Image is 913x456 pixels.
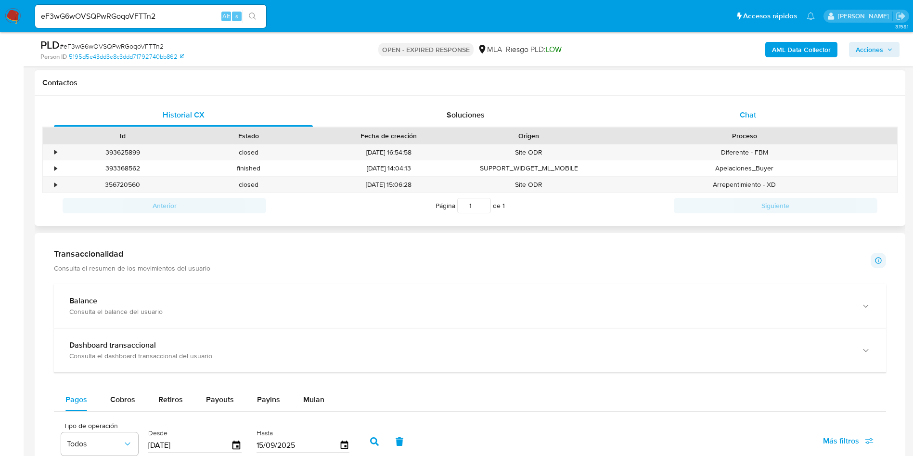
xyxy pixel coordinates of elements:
[312,160,466,176] div: [DATE] 14:04:13
[40,52,67,61] b: Person ID
[54,148,57,157] div: •
[447,109,485,120] span: Soluciones
[193,131,305,141] div: Estado
[186,160,312,176] div: finished
[838,12,892,21] p: nicolas.duclosson@mercadolibre.com
[35,10,266,23] input: Buscar usuario o caso...
[502,201,505,210] span: 1
[312,144,466,160] div: [DATE] 16:54:58
[895,23,908,30] span: 3.158.1
[466,160,592,176] div: SUPPORT_WIDGET_ML_MOBILE
[896,11,906,21] a: Salir
[436,198,505,213] span: Página de
[243,10,262,23] button: search-icon
[60,41,164,51] span: # eF3wG6wOVSQPwRGoqoVFTTn2
[546,44,562,55] span: LOW
[740,109,756,120] span: Chat
[466,177,592,193] div: Site ODR
[186,144,312,160] div: closed
[222,12,230,21] span: Alt
[599,131,890,141] div: Proceso
[849,42,900,57] button: Acciones
[63,198,266,213] button: Anterior
[592,144,897,160] div: Diferente - FBM
[772,42,831,57] b: AML Data Collector
[60,144,186,160] div: 393625899
[765,42,837,57] button: AML Data Collector
[163,109,205,120] span: Historial CX
[66,131,179,141] div: Id
[54,164,57,173] div: •
[60,160,186,176] div: 393368562
[378,43,474,56] p: OPEN - EXPIRED RESPONSE
[807,12,815,20] a: Notificaciones
[473,131,585,141] div: Origen
[743,11,797,21] span: Accesos rápidos
[312,177,466,193] div: [DATE] 15:06:28
[60,177,186,193] div: 356720560
[69,52,184,61] a: 5195d5e43dd3e8c3ddd71792740bb862
[466,144,592,160] div: Site ODR
[592,177,897,193] div: Arrepentimiento - XD
[186,177,312,193] div: closed
[477,44,502,55] div: MLA
[54,180,57,189] div: •
[674,198,877,213] button: Siguiente
[592,160,897,176] div: Apelaciones_Buyer
[42,78,898,88] h1: Contactos
[235,12,238,21] span: s
[856,42,883,57] span: Acciones
[40,37,60,52] b: PLD
[319,131,459,141] div: Fecha de creación
[506,44,562,55] span: Riesgo PLD:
